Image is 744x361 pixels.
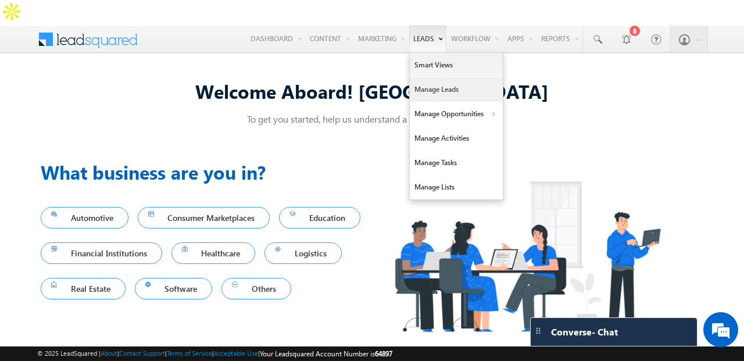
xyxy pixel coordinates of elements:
[101,349,117,357] a: About
[409,26,446,52] a: Leads
[372,158,682,355] img: Industry.png
[41,158,372,186] h3: What business are you in?
[41,113,703,125] p: To get you started, help us understand a few things about you!
[246,26,305,51] a: Dashboard
[551,327,618,337] span: Converse - Chat
[275,245,331,261] span: Logistics
[306,26,353,51] a: Content
[158,280,211,295] em: Start Chat
[410,126,503,151] a: Manage Activities
[537,26,582,51] a: Reports
[60,61,195,76] div: Chat with us now
[15,108,212,270] textarea: Type your message and hit 'Enter'
[37,348,392,359] span: © 2025 LeadSquared | | | | |
[191,6,219,34] div: Minimize live chat window
[182,245,245,261] span: Healthcare
[167,349,212,357] a: Terms of Service
[51,245,152,261] span: Financial Institutions
[375,349,392,358] span: 64897
[289,210,350,226] span: Education
[51,281,115,296] span: Real Estate
[260,349,392,358] span: Your Leadsquared Account Number is
[119,349,165,357] a: Contact Support
[145,281,202,296] span: Software
[410,102,503,126] a: Manage Opportunities
[410,53,503,77] a: Smart Views
[447,26,503,51] a: Workflow
[410,77,503,102] a: Manage Leads
[354,26,409,51] a: Marketing
[503,26,536,51] a: Apps
[214,349,258,357] a: Acceptable Use
[534,326,543,335] img: carter-drag
[232,281,281,296] span: Others
[629,26,640,36] div: 8
[410,151,503,175] a: Manage Tasks
[20,61,49,76] img: d_60004797649_company_0_60004797649
[410,175,503,199] a: Manage Lists
[148,210,260,226] span: Consumer Marketplaces
[41,78,703,103] div: Welcome Aboard! [GEOGRAPHIC_DATA]
[51,210,118,226] span: Automotive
